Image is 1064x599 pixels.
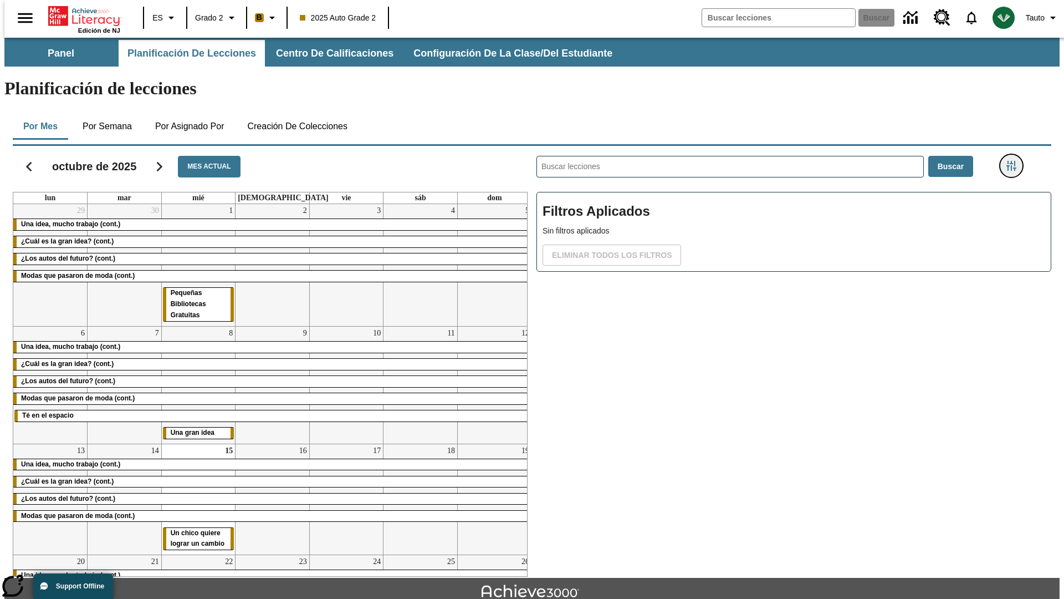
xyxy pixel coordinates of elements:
[13,236,531,247] div: ¿Cuál es la gran idea? (cont.)
[449,204,457,217] a: 4 de octubre de 2025
[383,444,458,555] td: 18 de octubre de 2025
[267,40,402,67] button: Centro de calificaciones
[519,555,531,568] a: 26 de octubre de 2025
[927,3,957,33] a: Centro de recursos, Se abrirá en una pestaña nueva.
[21,343,120,351] span: Una idea, mucho trabajo (cont.)
[161,444,236,555] td: 15 de octubre de 2025
[227,327,235,340] a: 8 de octubre de 2025
[897,3,927,33] a: Centro de información
[13,393,531,404] div: Modas que pasaron de moda (cont.)
[339,192,353,204] a: viernes
[236,444,310,555] td: 16 de octubre de 2025
[702,9,855,27] input: Buscar campo
[375,204,383,217] a: 3 de octubre de 2025
[88,326,162,444] td: 7 de octubre de 2025
[21,571,120,579] span: Una idea, mucho trabajo (cont.)
[147,8,183,28] button: Lenguaje: ES, Selecciona un idioma
[21,272,135,280] span: Modas que pasaron de moda (cont.)
[149,204,161,217] a: 30 de septiembre de 2025
[161,326,236,444] td: 8 de octubre de 2025
[13,376,531,387] div: ¿Los autos del futuro? (cont.)
[171,289,206,319] span: Pequeñas Bibliotecas Gratuitas
[297,555,309,568] a: 23 de octubre de 2025
[88,444,162,555] td: 14 de octubre de 2025
[236,192,331,204] a: jueves
[115,192,134,204] a: martes
[79,327,87,340] a: 6 de octubre de 2025
[536,192,1051,272] div: Filtros Aplicados
[13,570,531,581] div: Una idea, mucho trabajo (cont.)
[445,555,457,568] a: 25 de octubre de 2025
[457,326,531,444] td: 12 de octubre de 2025
[1021,8,1064,28] button: Perfil/Configuración
[9,2,42,34] button: Abrir el menú lateral
[457,444,531,555] td: 19 de octubre de 2025
[276,47,393,60] span: Centro de calificaciones
[163,428,234,439] div: Una gran idea
[13,476,531,488] div: ¿Cuál es la gran idea? (cont.)
[163,288,234,321] div: Pequeñas Bibliotecas Gratuitas
[309,204,383,326] td: 3 de octubre de 2025
[4,78,1060,99] h1: Planificación de lecciones
[161,204,236,326] td: 1 de octubre de 2025
[236,326,310,444] td: 9 de octubre de 2025
[149,444,161,458] a: 14 de octubre de 2025
[405,40,621,67] button: Configuración de la clase/del estudiante
[227,204,235,217] a: 1 de octubre de 2025
[13,459,531,470] div: Una idea, mucho trabajo (cont.)
[13,359,531,370] div: ¿Cuál es la gran idea? (cont.)
[445,444,457,458] a: 18 de octubre de 2025
[543,225,1045,237] p: Sin filtros aplicados
[78,27,120,34] span: Edición de NJ
[171,429,214,436] span: Una gran idea
[957,3,986,32] a: Notificaciones
[48,47,74,60] span: Panel
[75,204,87,217] a: 29 de septiembre de 2025
[301,327,309,340] a: 9 de octubre de 2025
[413,47,612,60] span: Configuración de la clase/del estudiante
[6,40,116,67] button: Panel
[301,204,309,217] a: 2 de octubre de 2025
[1000,155,1022,177] button: Menú lateral de filtros
[309,444,383,555] td: 17 de octubre de 2025
[519,327,531,340] a: 12 de octubre de 2025
[152,12,163,24] span: ES
[163,528,234,550] div: Un chico quiere lograr un cambio
[519,444,531,458] a: 19 de octubre de 2025
[13,253,531,265] div: ¿Los autos del futuro? (cont.)
[21,255,115,262] span: ¿Los autos del futuro? (cont.)
[928,156,973,177] button: Buscar
[457,204,531,326] td: 5 de octubre de 2025
[223,555,235,568] a: 22 de octubre de 2025
[250,8,283,28] button: Boost El color de la clase es anaranjado claro. Cambiar el color de la clase.
[309,326,383,444] td: 10 de octubre de 2025
[195,12,223,24] span: Grado 2
[13,204,88,326] td: 29 de septiembre de 2025
[300,12,376,24] span: 2025 Auto Grade 2
[14,410,530,422] div: Té en el espacio
[383,204,458,326] td: 4 de octubre de 2025
[21,220,120,228] span: Una idea, mucho trabajo (cont.)
[13,219,531,230] div: Una idea, mucho trabajo (cont.)
[13,326,88,444] td: 6 de octubre de 2025
[236,204,310,326] td: 2 de octubre de 2025
[33,573,113,599] button: Support Offline
[21,460,120,468] span: Una idea, mucho trabajo (cont.)
[145,153,173,181] button: Seguir
[22,412,74,419] span: Té en el espacio
[149,555,161,568] a: 21 de octubre de 2025
[523,204,531,217] a: 5 de octubre de 2025
[21,394,135,402] span: Modas que pasaron de moda (cont.)
[21,495,115,502] span: ¿Los autos del futuro? (cont.)
[13,342,531,353] div: Una idea, mucho trabajo (cont.)
[986,3,1021,32] button: Escoja un nuevo avatar
[21,478,114,485] span: ¿Cuál es la gran idea? (cont.)
[190,192,207,204] a: miércoles
[146,113,233,140] button: Por asignado por
[371,444,383,458] a: 17 de octubre de 2025
[119,40,265,67] button: Planificación de lecciones
[383,326,458,444] td: 11 de octubre de 2025
[543,198,1045,225] h2: Filtros Aplicados
[88,204,162,326] td: 30 de septiembre de 2025
[56,582,104,590] span: Support Offline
